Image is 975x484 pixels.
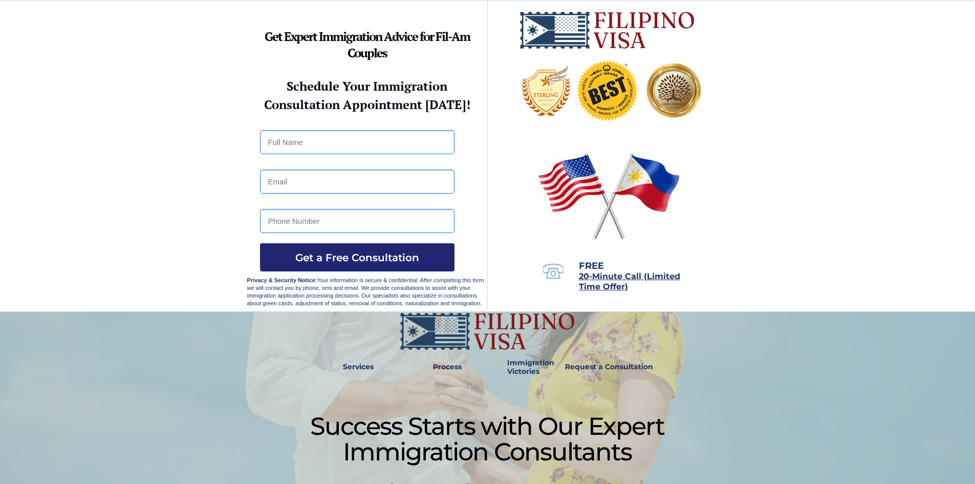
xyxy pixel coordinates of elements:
input: Phone Number [260,209,454,233]
strong: Privacy & Security Notice: [247,277,317,283]
strong: Immigration Victories [507,358,554,376]
span: Get a Free Consultation [260,251,454,264]
a: Process [428,355,467,379]
span: 20-Minute Call (Limited Time Offer) [579,271,680,291]
span: Success Starts with Our Expert Immigration Consultants [310,411,664,467]
strong: Request a Consultation [565,362,653,371]
strong: Services [343,362,374,371]
input: Email [260,170,454,194]
strong: Process [433,362,462,371]
strong: Get Expert Immigration Advice for Fil-Am Couples [265,28,470,61]
button: Get a Free Consultation [260,243,454,271]
strong: Schedule Your Immigration [287,78,447,94]
span: Your information is secure & confidential. After completing this form we will contact you by phon... [247,277,484,306]
strong: Consultation Appointment [DATE]! [264,96,470,113]
a: 20-Minute Call (Limited Time Offer) [579,272,680,291]
input: Full Name [260,130,454,154]
span: FREE [579,260,604,271]
a: Request a Consultation [560,355,658,379]
a: Immigration Victories [503,355,537,379]
a: Services [336,355,381,379]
